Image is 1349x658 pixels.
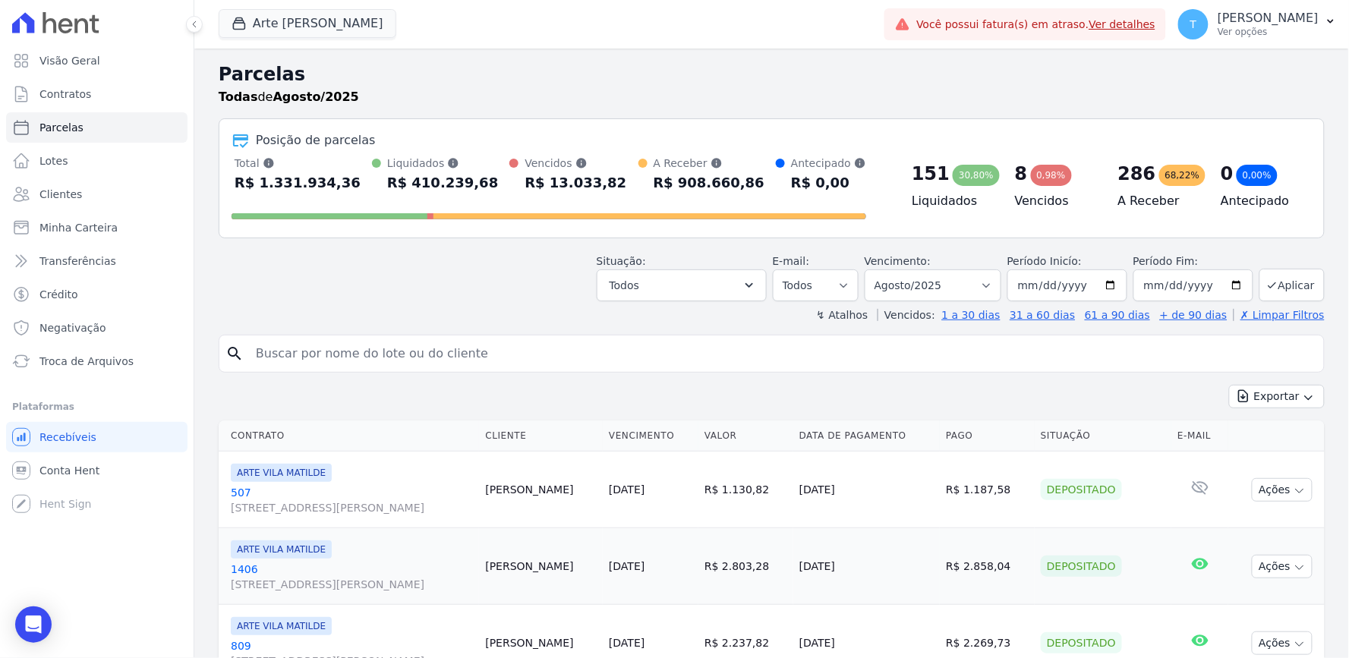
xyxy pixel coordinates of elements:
label: Período Fim: [1133,253,1253,269]
a: Parcelas [6,112,188,143]
div: Plataformas [12,398,181,416]
h2: Parcelas [219,61,1325,88]
label: ↯ Atalhos [816,309,868,321]
span: ARTE VILA MATILDE [231,464,332,482]
th: Contrato [219,420,479,452]
div: 0,98% [1031,165,1072,186]
i: search [225,345,244,363]
div: Total [235,156,361,171]
label: Vencimento: [865,255,931,267]
a: [DATE] [609,560,645,572]
span: Clientes [39,187,82,202]
a: [DATE] [609,637,645,649]
button: Aplicar [1259,269,1325,301]
td: [PERSON_NAME] [479,452,603,528]
a: ✗ Limpar Filtros [1234,309,1325,321]
div: 68,22% [1159,165,1206,186]
a: 1406[STREET_ADDRESS][PERSON_NAME] [231,562,473,592]
span: Conta Hent [39,463,99,478]
h4: Antecipado [1221,192,1300,210]
p: [PERSON_NAME] [1218,11,1319,26]
a: + de 90 dias [1160,309,1228,321]
a: [DATE] [609,483,645,496]
td: R$ 1.130,82 [698,452,793,528]
h4: Liquidados [912,192,991,210]
span: Visão Geral [39,53,100,68]
a: 61 a 90 dias [1085,309,1150,321]
span: Recebíveis [39,430,96,445]
div: R$ 908.660,86 [654,171,765,195]
a: Minha Carteira [6,213,188,243]
th: Cliente [479,420,603,452]
span: Todos [610,276,639,294]
strong: Agosto/2025 [273,90,359,104]
button: Ações [1252,555,1313,578]
span: Transferências [39,253,116,269]
th: Situação [1035,420,1171,452]
div: R$ 1.331.934,36 [235,171,361,195]
th: Pago [940,420,1035,452]
input: Buscar por nome do lote ou do cliente [247,338,1318,369]
div: Vencidos [525,156,626,171]
p: de [219,88,359,106]
strong: Todas [219,90,258,104]
span: Crédito [39,287,78,302]
span: [STREET_ADDRESS][PERSON_NAME] [231,577,473,592]
span: Minha Carteira [39,220,118,235]
a: Crédito [6,279,188,310]
label: Situação: [597,255,646,267]
label: Vencidos: [878,309,935,321]
span: T [1190,19,1197,30]
div: 8 [1015,162,1028,186]
span: [STREET_ADDRESS][PERSON_NAME] [231,500,473,515]
div: Liquidados [387,156,499,171]
a: Clientes [6,179,188,209]
th: Data de Pagamento [793,420,940,452]
div: Open Intercom Messenger [15,606,52,643]
span: ARTE VILA MATILDE [231,540,332,559]
div: R$ 13.033,82 [525,171,626,195]
a: Ver detalhes [1089,18,1156,30]
a: Troca de Arquivos [6,346,188,376]
th: Vencimento [603,420,698,452]
h4: Vencidos [1015,192,1094,210]
span: ARTE VILA MATILDE [231,617,332,635]
a: Recebíveis [6,422,188,452]
div: 0,00% [1237,165,1278,186]
div: Depositado [1041,556,1122,577]
td: R$ 2.803,28 [698,528,793,605]
span: Lotes [39,153,68,168]
h4: A Receber [1118,192,1197,210]
button: Todos [597,269,767,301]
button: Arte [PERSON_NAME] [219,9,396,38]
span: Você possui fatura(s) em atraso. [916,17,1155,33]
th: E-mail [1171,420,1228,452]
a: 31 a 60 dias [1010,309,1075,321]
td: [DATE] [793,528,940,605]
label: Período Inicío: [1007,255,1082,267]
div: A Receber [654,156,765,171]
div: 286 [1118,162,1156,186]
a: Lotes [6,146,188,176]
div: 30,80% [953,165,1000,186]
span: Contratos [39,87,91,102]
div: 151 [912,162,950,186]
label: E-mail: [773,255,810,267]
th: Valor [698,420,793,452]
a: Negativação [6,313,188,343]
span: Parcelas [39,120,84,135]
button: T [PERSON_NAME] Ver opções [1166,3,1349,46]
div: Antecipado [791,156,866,171]
td: [DATE] [793,452,940,528]
div: Depositado [1041,632,1122,653]
button: Ações [1252,631,1313,655]
a: Transferências [6,246,188,276]
a: 1 a 30 dias [942,309,1001,321]
button: Exportar [1229,385,1325,408]
td: R$ 2.858,04 [940,528,1035,605]
a: Conta Hent [6,455,188,486]
div: 0 [1221,162,1234,186]
p: Ver opções [1218,26,1319,38]
span: Negativação [39,320,106,335]
a: 507[STREET_ADDRESS][PERSON_NAME] [231,485,473,515]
